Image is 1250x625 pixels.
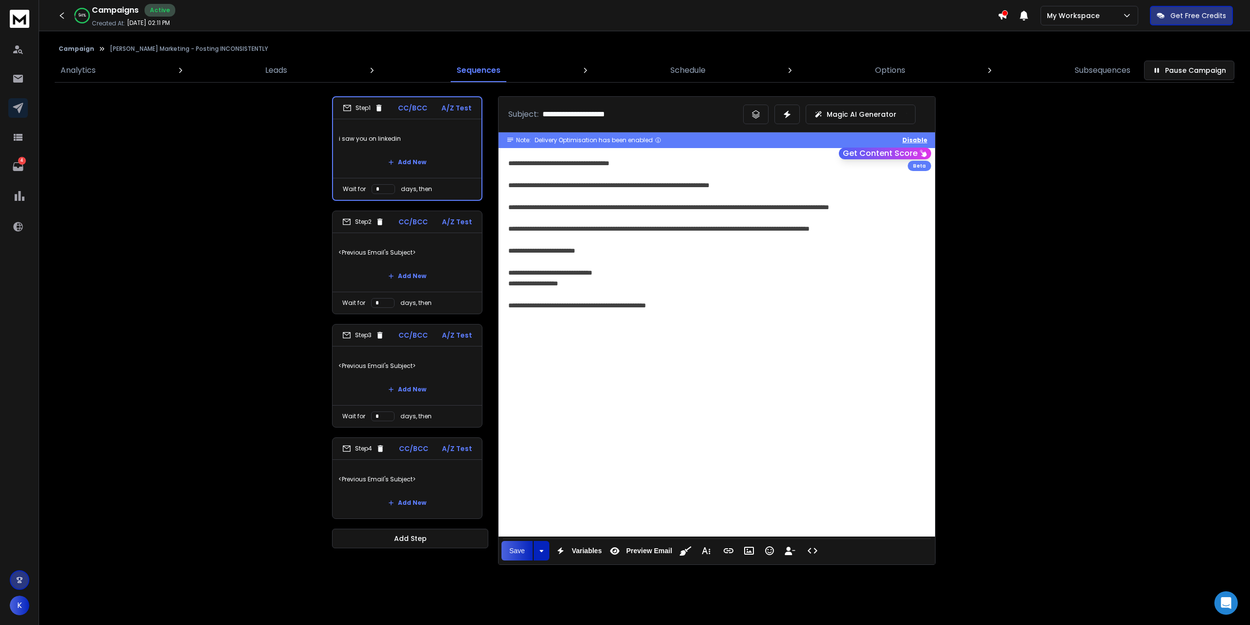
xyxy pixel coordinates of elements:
[1047,11,1104,21] p: My Workspace
[332,437,482,519] li: Step4CC/BCCA/Z Test<Previous Email's Subject>Add New
[551,541,604,560] button: Variables
[10,596,29,615] button: K
[908,161,931,171] div: Beta
[55,59,102,82] a: Analytics
[839,148,931,159] button: Get Content Score
[338,239,476,266] p: <Previous Email's Subject>
[670,65,706,76] p: Schedule
[380,380,434,399] button: Add New
[740,541,758,560] button: Insert Image (Ctrl+P)
[380,266,434,286] button: Add New
[338,352,476,380] p: <Previous Email's Subject>
[457,65,500,76] p: Sequences
[1150,6,1233,25] button: Get Free Credits
[92,4,139,16] h1: Campaigns
[508,108,539,120] p: Subject:
[760,541,779,560] button: Emoticons
[442,217,472,227] p: A/Z Test
[442,444,472,453] p: A/Z Test
[665,59,711,82] a: Schedule
[400,412,432,420] p: days, then
[79,13,86,19] p: 94 %
[1214,591,1238,615] div: Open Intercom Messenger
[127,19,170,27] p: [DATE] 02:11 PM
[342,299,365,307] p: Wait for
[451,59,506,82] a: Sequences
[110,45,268,53] p: [PERSON_NAME] Marketing - Posting INCONSISTENTLY
[1144,61,1234,80] button: Pause Campaign
[398,217,428,227] p: CC/BCC
[803,541,822,560] button: Code View
[516,136,531,144] span: Note:
[342,217,384,226] div: Step 2
[59,45,94,53] button: Campaign
[827,109,896,119] p: Magic AI Generator
[535,136,662,144] div: Delivery Optimisation has been enabled
[342,444,385,453] div: Step 4
[18,157,26,165] p: 4
[676,541,695,560] button: Clean HTML
[8,157,28,176] a: 4
[697,541,715,560] button: More Text
[343,185,366,193] p: Wait for
[398,103,427,113] p: CC/BCC
[332,324,482,428] li: Step3CC/BCCA/Z Test<Previous Email's Subject>Add NewWait fordays, then
[400,299,432,307] p: days, then
[92,20,125,27] p: Created At:
[806,105,916,124] button: Magic AI Generator
[442,330,472,340] p: A/Z Test
[401,185,432,193] p: days, then
[1075,65,1130,76] p: Subsequences
[501,541,533,560] button: Save
[719,541,738,560] button: Insert Link (Ctrl+K)
[343,104,383,112] div: Step 1
[265,65,287,76] p: Leads
[380,493,434,513] button: Add New
[332,529,488,548] button: Add Step
[398,330,428,340] p: CC/BCC
[902,136,927,144] button: Disable
[145,4,175,17] div: Active
[342,412,365,420] p: Wait for
[624,547,674,555] span: Preview Email
[61,65,96,76] p: Analytics
[869,59,911,82] a: Options
[875,65,905,76] p: Options
[399,444,428,453] p: CC/BCC
[338,466,476,493] p: <Previous Email's Subject>
[781,541,799,560] button: Insert Unsubscribe Link
[380,152,434,172] button: Add New
[1170,11,1226,21] p: Get Free Credits
[570,547,604,555] span: Variables
[259,59,293,82] a: Leads
[332,96,482,201] li: Step1CC/BCCA/Z Testi saw you on linkedinAdd NewWait fordays, then
[1069,59,1136,82] a: Subsequences
[339,125,476,152] p: i saw you on linkedin
[605,541,674,560] button: Preview Email
[332,211,482,314] li: Step2CC/BCCA/Z Test<Previous Email's Subject>Add NewWait fordays, then
[10,10,29,28] img: logo
[441,103,472,113] p: A/Z Test
[342,331,384,340] div: Step 3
